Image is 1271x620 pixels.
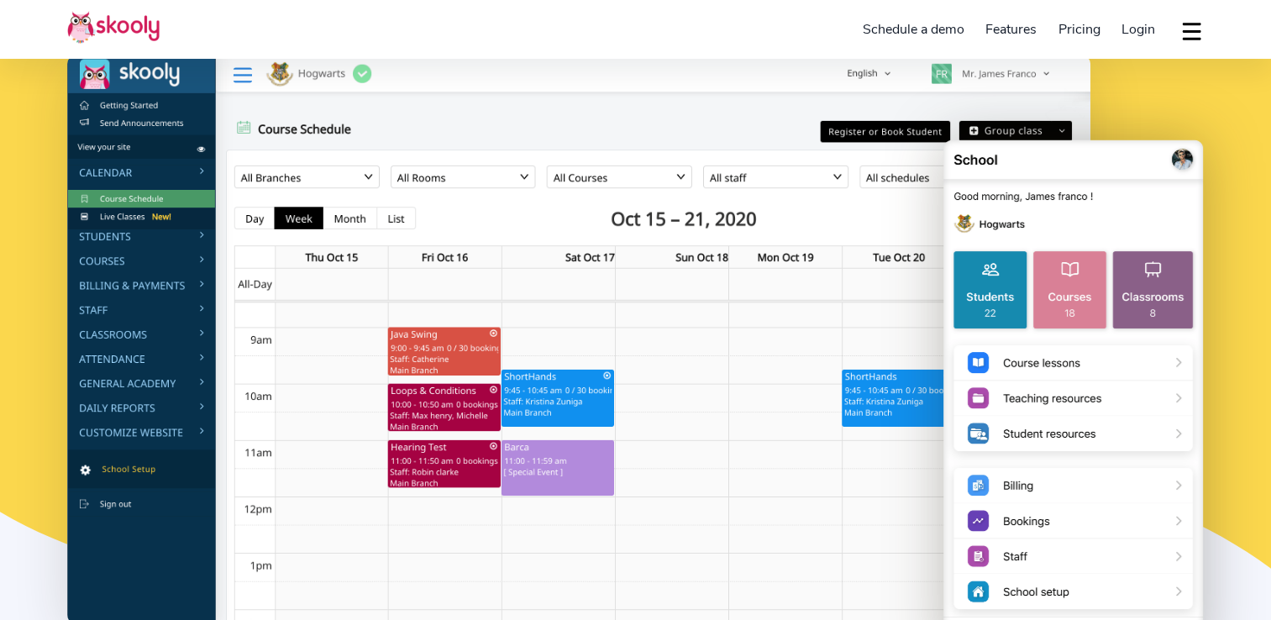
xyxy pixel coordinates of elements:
span: Login [1121,20,1155,39]
img: Skooly [67,11,160,44]
button: dropdown menu [1179,12,1204,50]
a: Features [974,16,1048,43]
a: Login [1111,16,1166,43]
span: Pricing [1058,20,1100,39]
a: Pricing [1048,16,1111,43]
a: Schedule a demo [852,16,975,43]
